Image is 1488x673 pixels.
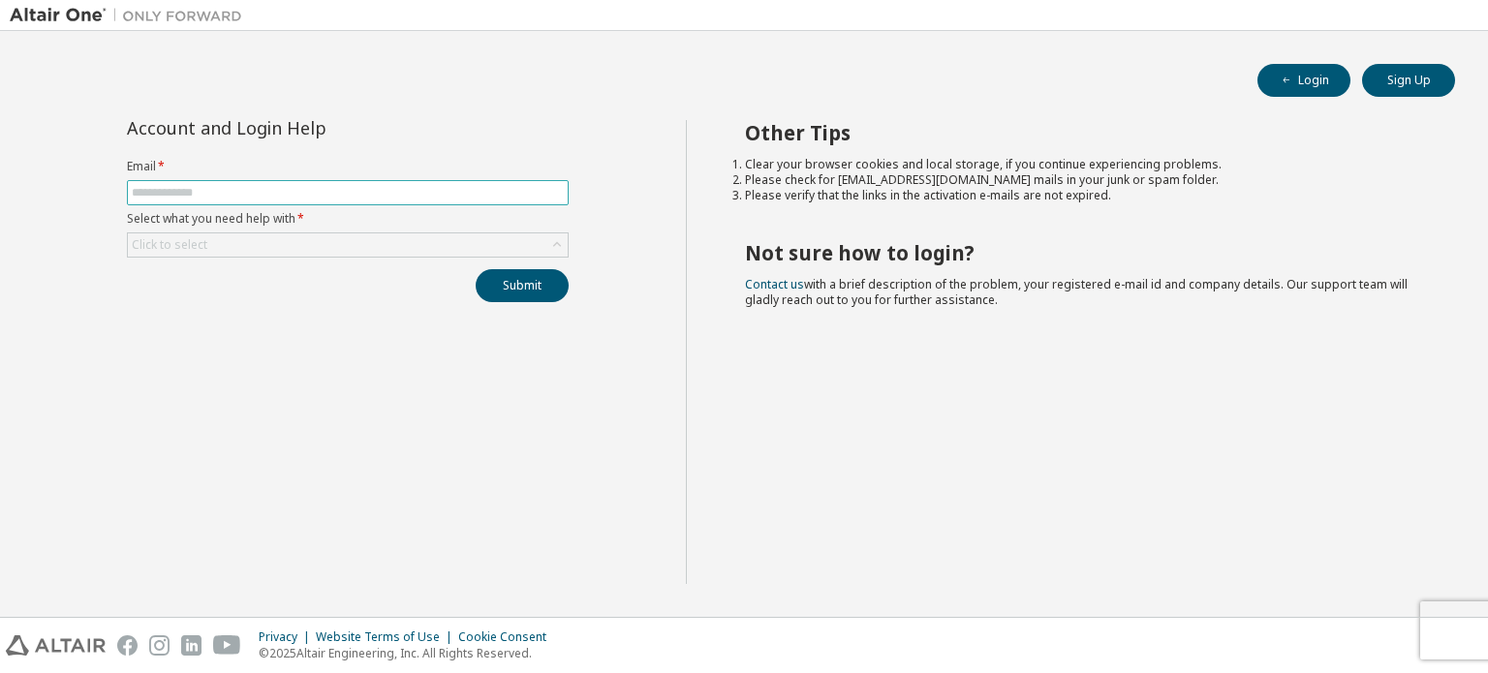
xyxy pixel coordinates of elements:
[117,635,138,656] img: facebook.svg
[127,120,480,136] div: Account and Login Help
[128,233,568,257] div: Click to select
[127,159,569,174] label: Email
[745,276,804,292] a: Contact us
[259,645,558,661] p: © 2025 Altair Engineering, Inc. All Rights Reserved.
[745,120,1421,145] h2: Other Tips
[316,629,458,645] div: Website Terms of Use
[745,276,1408,308] span: with a brief description of the problem, your registered e-mail id and company details. Our suppo...
[745,157,1421,172] li: Clear your browser cookies and local storage, if you continue experiencing problems.
[458,629,558,645] div: Cookie Consent
[149,635,170,656] img: instagram.svg
[132,237,207,253] div: Click to select
[259,629,316,645] div: Privacy
[745,188,1421,203] li: Please verify that the links in the activation e-mails are not expired.
[127,211,569,227] label: Select what you need help with
[6,635,106,656] img: altair_logo.svg
[213,635,241,656] img: youtube.svg
[1257,64,1350,97] button: Login
[476,269,569,302] button: Submit
[10,6,252,25] img: Altair One
[745,240,1421,265] h2: Not sure how to login?
[1362,64,1455,97] button: Sign Up
[745,172,1421,188] li: Please check for [EMAIL_ADDRESS][DOMAIN_NAME] mails in your junk or spam folder.
[181,635,201,656] img: linkedin.svg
